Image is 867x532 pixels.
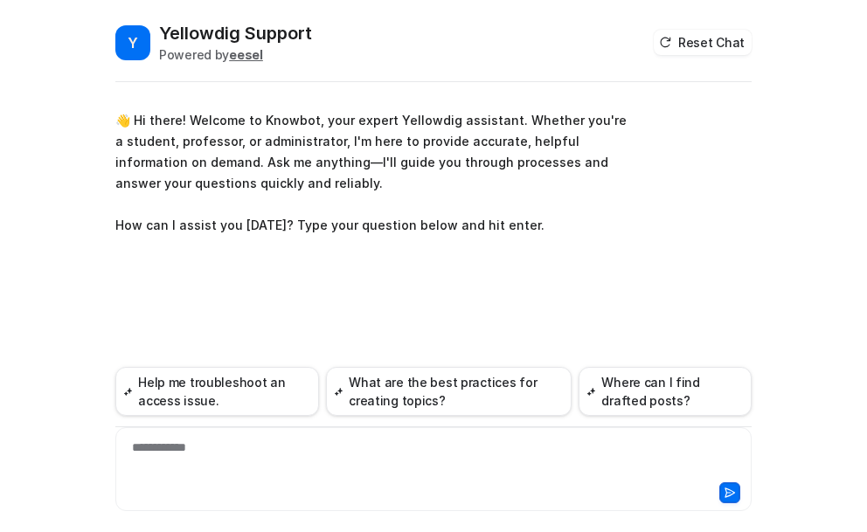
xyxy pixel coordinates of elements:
[115,110,627,236] p: 👋 Hi there! Welcome to Knowbot, your expert Yellowdig assistant. Whether you're a student, profes...
[326,367,572,416] button: What are the best practices for creating topics?
[229,47,263,62] b: eesel
[579,367,752,416] button: Where can I find drafted posts?
[115,367,319,416] button: Help me troubleshoot an access issue.
[115,25,150,60] span: Y
[654,30,752,55] button: Reset Chat
[159,45,312,64] div: Powered by
[159,21,312,45] h2: Yellowdig Support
